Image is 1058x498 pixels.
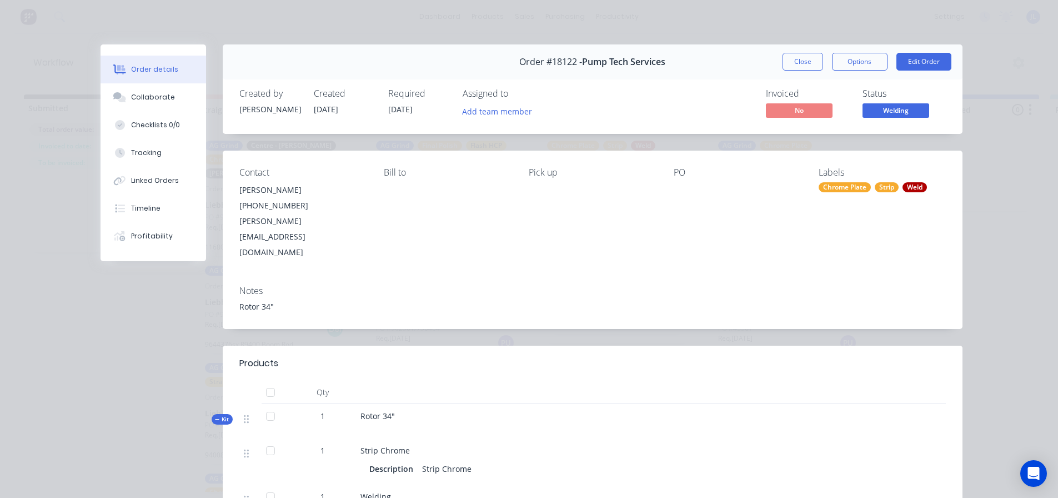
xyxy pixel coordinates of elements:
[388,88,449,99] div: Required
[101,83,206,111] button: Collaborate
[875,182,899,192] div: Strip
[1020,460,1047,487] div: Open Intercom Messenger
[239,213,367,260] div: [PERSON_NAME][EMAIL_ADDRESS][DOMAIN_NAME]
[101,111,206,139] button: Checklists 0/0
[314,104,338,114] span: [DATE]
[529,167,656,178] div: Pick up
[101,222,206,250] button: Profitability
[896,53,951,71] button: Edit Order
[239,182,367,198] div: [PERSON_NAME]
[239,286,946,296] div: Notes
[131,231,173,241] div: Profitability
[101,56,206,83] button: Order details
[239,103,300,115] div: [PERSON_NAME]
[519,57,582,67] span: Order #18122 -
[239,167,367,178] div: Contact
[902,182,927,192] div: Weld
[863,88,946,99] div: Status
[101,195,206,222] button: Timeline
[320,410,325,422] span: 1
[131,203,161,213] div: Timeline
[314,88,375,99] div: Created
[456,103,538,118] button: Add team member
[863,103,929,120] button: Welding
[582,57,665,67] span: Pump Tech Services
[388,104,413,114] span: [DATE]
[212,414,233,425] div: Kit
[239,357,278,370] div: Products
[766,88,849,99] div: Invoiced
[418,461,476,477] div: Strip Chrome
[384,167,511,178] div: Bill to
[131,64,178,74] div: Order details
[239,198,367,213] div: [PHONE_NUMBER]
[131,92,175,102] div: Collaborate
[131,120,180,130] div: Checklists 0/0
[369,461,418,477] div: Description
[289,381,356,404] div: Qty
[131,176,179,186] div: Linked Orders
[783,53,823,71] button: Close
[239,88,300,99] div: Created by
[239,301,946,312] div: Rotor 34"
[360,445,410,456] span: Strip Chrome
[463,103,538,118] button: Add team member
[320,445,325,456] span: 1
[101,167,206,195] button: Linked Orders
[766,103,833,117] span: No
[360,411,395,421] span: Rotor 34"
[239,182,367,260] div: [PERSON_NAME][PHONE_NUMBER][PERSON_NAME][EMAIL_ADDRESS][DOMAIN_NAME]
[832,53,887,71] button: Options
[863,103,929,117] span: Welding
[463,88,574,99] div: Assigned to
[674,167,801,178] div: PO
[819,182,871,192] div: Chrome Plate
[131,148,162,158] div: Tracking
[101,139,206,167] button: Tracking
[215,415,229,424] span: Kit
[819,167,946,178] div: Labels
